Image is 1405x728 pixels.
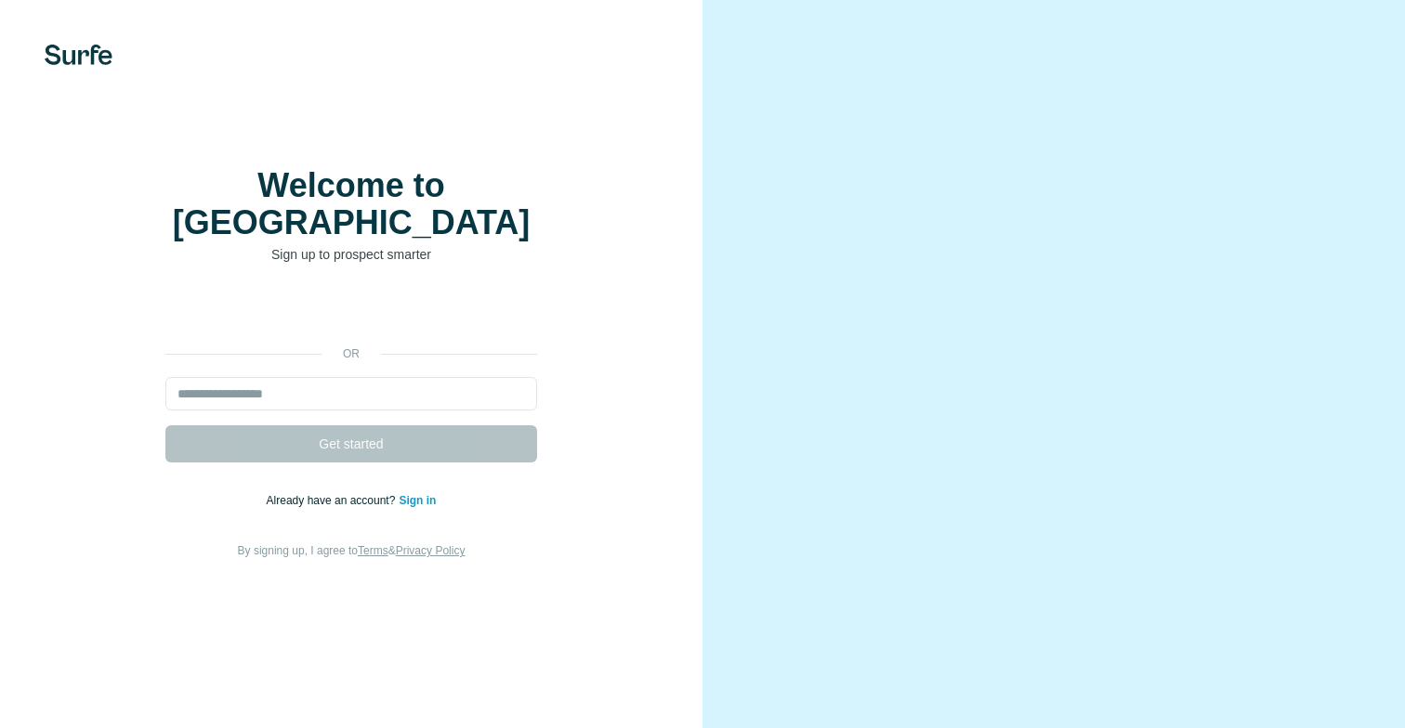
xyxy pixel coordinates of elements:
[165,245,537,264] p: Sign up to prospect smarter
[238,544,466,557] span: By signing up, I agree to &
[267,494,400,507] span: Already have an account?
[165,167,537,241] h1: Welcome to [GEOGRAPHIC_DATA]
[396,544,466,557] a: Privacy Policy
[156,292,546,332] iframe: Sign in with Google Button
[399,494,436,507] a: Sign in
[322,345,381,362] p: or
[358,544,388,557] a: Terms
[45,45,112,65] img: Surfe's logo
